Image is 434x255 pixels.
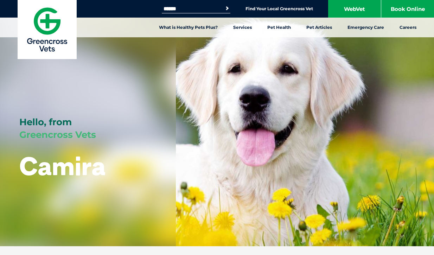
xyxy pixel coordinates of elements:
a: Emergency Care [340,18,392,37]
a: Pet Health [260,18,299,37]
a: Careers [392,18,424,37]
span: Greencross Vets [19,129,96,140]
a: What is Healthy Pets Plus? [151,18,225,37]
a: Services [225,18,260,37]
h1: Camira [19,152,106,180]
button: Search [224,5,231,12]
span: Hello, from [19,116,72,128]
a: Find Your Local Greencross Vet [245,6,313,12]
a: Pet Articles [299,18,340,37]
